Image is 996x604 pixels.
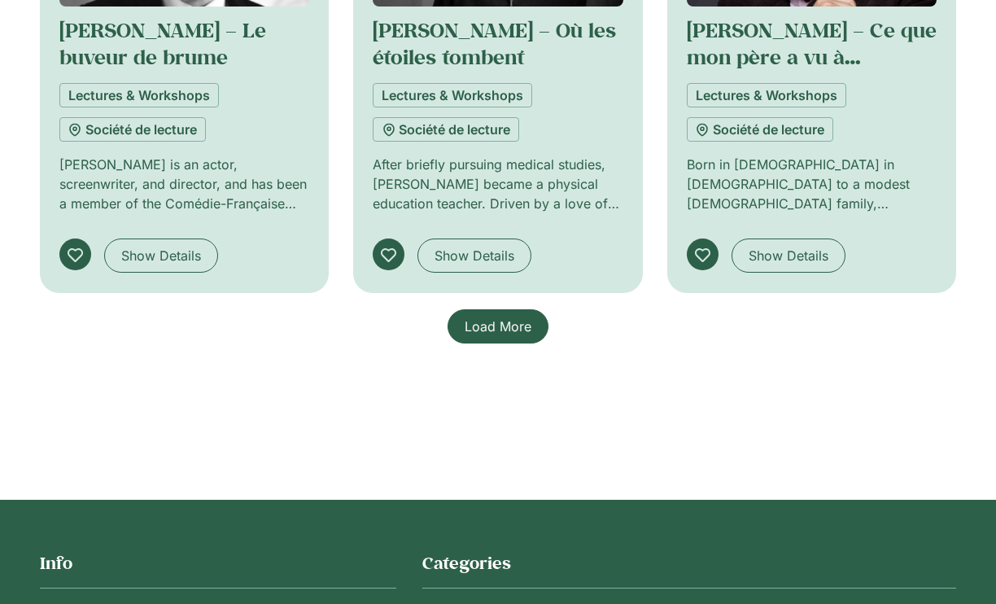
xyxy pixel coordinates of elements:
p: After briefly pursuing medical studies, [PERSON_NAME] became a physical education teacher. Driven... [373,155,622,213]
a: Société de lecture [59,117,206,142]
p: Born in [DEMOGRAPHIC_DATA] in [DEMOGRAPHIC_DATA] to a modest [DEMOGRAPHIC_DATA] family, [PERSON_N... [687,155,937,213]
span: Show Details [749,246,828,265]
h2: Info [40,552,396,575]
a: Lectures & Workshops [687,83,846,107]
a: Show Details [417,239,531,273]
h2: Categories [422,552,956,575]
a: [PERSON_NAME] – Où les étoiles tombent [373,16,616,70]
span: Show Details [435,246,514,265]
a: Show Details [732,239,845,273]
span: Show Details [121,246,201,265]
a: [PERSON_NAME] – Ce que mon père a vu à [GEOGRAPHIC_DATA] [687,16,937,97]
a: [PERSON_NAME] – Le buveur de brume [59,16,266,70]
a: Société de lecture [687,117,833,142]
a: Load More [448,309,548,344]
a: Lectures & Workshops [59,83,219,107]
a: Lectures & Workshops [373,83,532,107]
p: [PERSON_NAME] is an actor, screenwriter, and director, and has been a member of the Comédie-Franç... [59,155,309,213]
a: Société de lecture [373,117,519,142]
a: Show Details [104,239,218,273]
span: Load More [465,317,531,336]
